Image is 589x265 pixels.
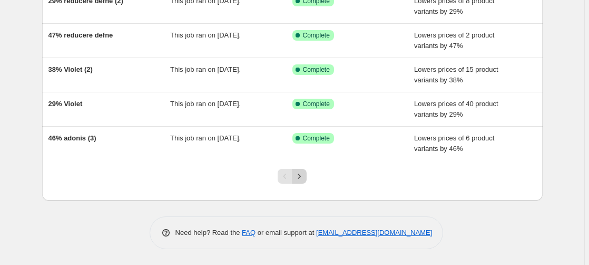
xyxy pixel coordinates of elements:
span: Complete [303,31,330,40]
span: 29% Violet [48,100,83,108]
span: This job ran on [DATE]. [170,65,241,73]
span: This job ran on [DATE]. [170,134,241,142]
span: 46% adonis (3) [48,134,96,142]
button: Next [292,169,307,184]
span: Complete [303,65,330,74]
span: Lowers prices of 2 product variants by 47% [414,31,494,50]
span: Need help? Read the [175,229,242,236]
nav: Pagination [278,169,307,184]
a: [EMAIL_ADDRESS][DOMAIN_NAME] [316,229,432,236]
span: Complete [303,100,330,108]
span: Lowers prices of 40 product variants by 29% [414,100,498,118]
span: This job ran on [DATE]. [170,100,241,108]
span: 38% Violet (2) [48,65,93,73]
a: FAQ [242,229,256,236]
span: 47% reducere defne [48,31,113,39]
span: or email support at [256,229,316,236]
span: This job ran on [DATE]. [170,31,241,39]
span: Lowers prices of 6 product variants by 46% [414,134,494,153]
span: Complete [303,134,330,143]
span: Lowers prices of 15 product variants by 38% [414,65,498,84]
